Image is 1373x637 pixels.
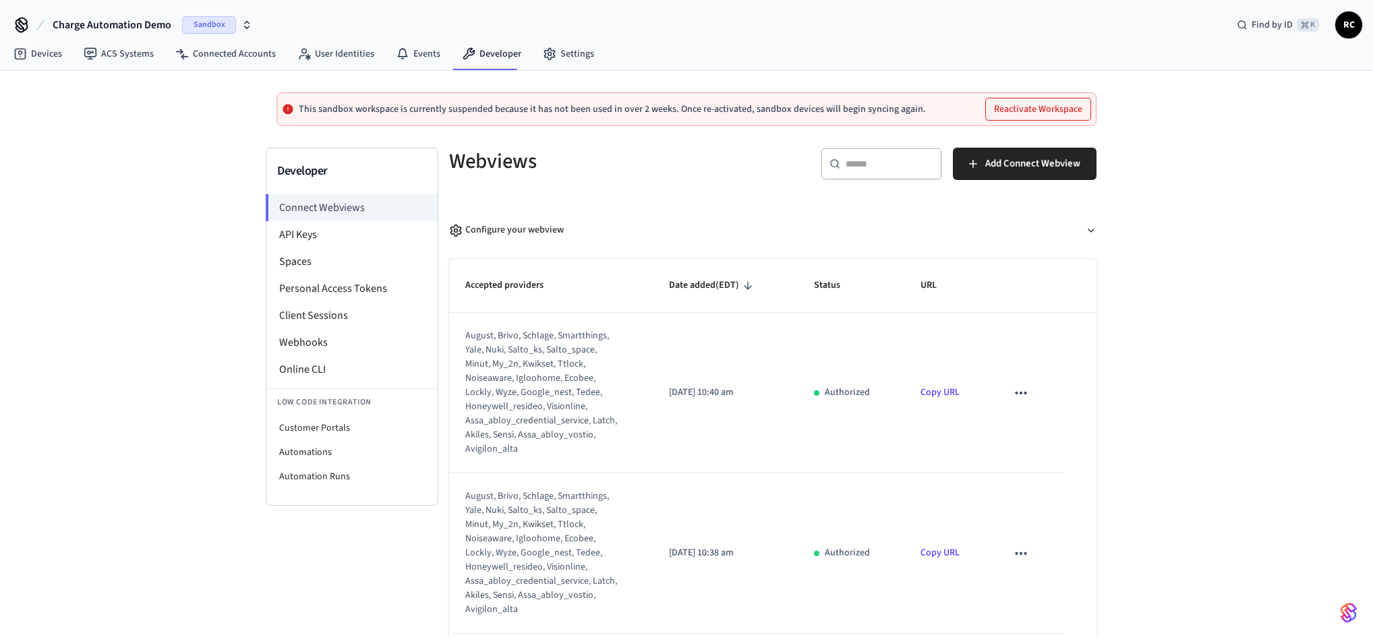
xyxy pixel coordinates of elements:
[266,388,438,416] li: Low Code Integration
[451,42,532,66] a: Developer
[953,148,1097,180] button: Add Connect Webview
[266,302,438,329] li: Client Sessions
[3,42,73,66] a: Devices
[266,416,438,440] li: Customer Portals
[266,356,438,383] li: Online CLI
[1297,18,1319,32] span: ⌘ K
[165,42,287,66] a: Connected Accounts
[825,386,870,400] p: Authorized
[921,386,960,399] a: Copy URL
[465,329,620,456] div: august, brivo, schlage, smartthings, yale, nuki, salto_ks, salto_space, minut, my_2n, kwikset, tt...
[299,104,926,115] p: This sandbox workspace is currently suspended because it has not been used in over 2 weeks. Once ...
[465,489,620,617] div: august, brivo, schlage, smartthings, yale, nuki, salto_ks, salto_space, minut, my_2n, kwikset, tt...
[266,221,438,248] li: API Keys
[814,275,858,296] span: Status
[1252,18,1293,32] span: Find by ID
[449,212,1097,248] button: Configure your webview
[287,42,385,66] a: User Identities
[266,275,438,302] li: Personal Access Tokens
[985,155,1080,173] span: Add Connect Webview
[266,329,438,356] li: Webhooks
[449,223,564,237] div: Configure your webview
[73,42,165,66] a: ACS Systems
[921,275,954,296] span: URL
[1335,11,1362,38] button: RC
[465,275,561,296] span: Accepted providers
[669,386,782,400] p: [DATE] 10:40 am
[1337,13,1361,37] span: RC
[266,440,438,464] li: Automations
[921,546,960,559] a: Copy URL
[385,42,451,66] a: Events
[53,17,171,33] span: Charge Automation Demo
[532,42,605,66] a: Settings
[266,464,438,489] li: Automation Runs
[449,259,1097,634] table: sticky table
[669,275,757,296] span: Date added(EDT)
[1341,602,1357,624] img: SeamLogoGradient.69752ec5.svg
[277,162,427,181] h3: Developer
[449,148,765,175] h5: Webviews
[182,16,236,34] span: Sandbox
[266,194,438,221] li: Connect Webviews
[825,546,870,560] p: Authorized
[266,248,438,275] li: Spaces
[669,546,782,560] p: [DATE] 10:38 am
[1226,13,1330,37] div: Find by ID⌘ K
[986,98,1090,120] button: Reactivate Workspace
